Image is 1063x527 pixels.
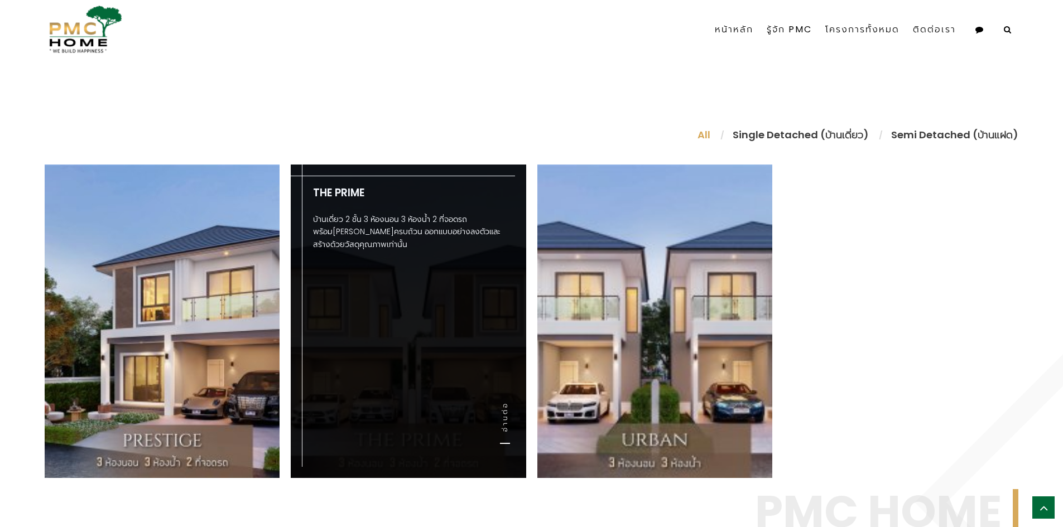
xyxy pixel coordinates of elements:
a: หน้าหลัก [708,10,760,49]
li: Single Detached (บ้านเดี่ยว) [722,127,880,142]
a: ติดต่อเรา [906,10,963,49]
li: All [686,127,722,142]
a: The Prime [313,185,365,200]
a: โครงการทั้งหมด [819,10,906,49]
a: อ่านต่อ [500,402,510,444]
img: pmc-logo [45,6,122,53]
a: รู้จัก PMC [760,10,819,49]
p: บ้านเดี่ยว 2 ชั้น 3 ห้องนอน 3 ห้องน้ำ 2 ที่จอดรถ พร้อม[PERSON_NAME]ครบถ้วน ออกแบบอย่างลงตัวและสร้... [313,213,503,251]
li: Semi Detached (บ้านแฝด) [880,127,1018,142]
